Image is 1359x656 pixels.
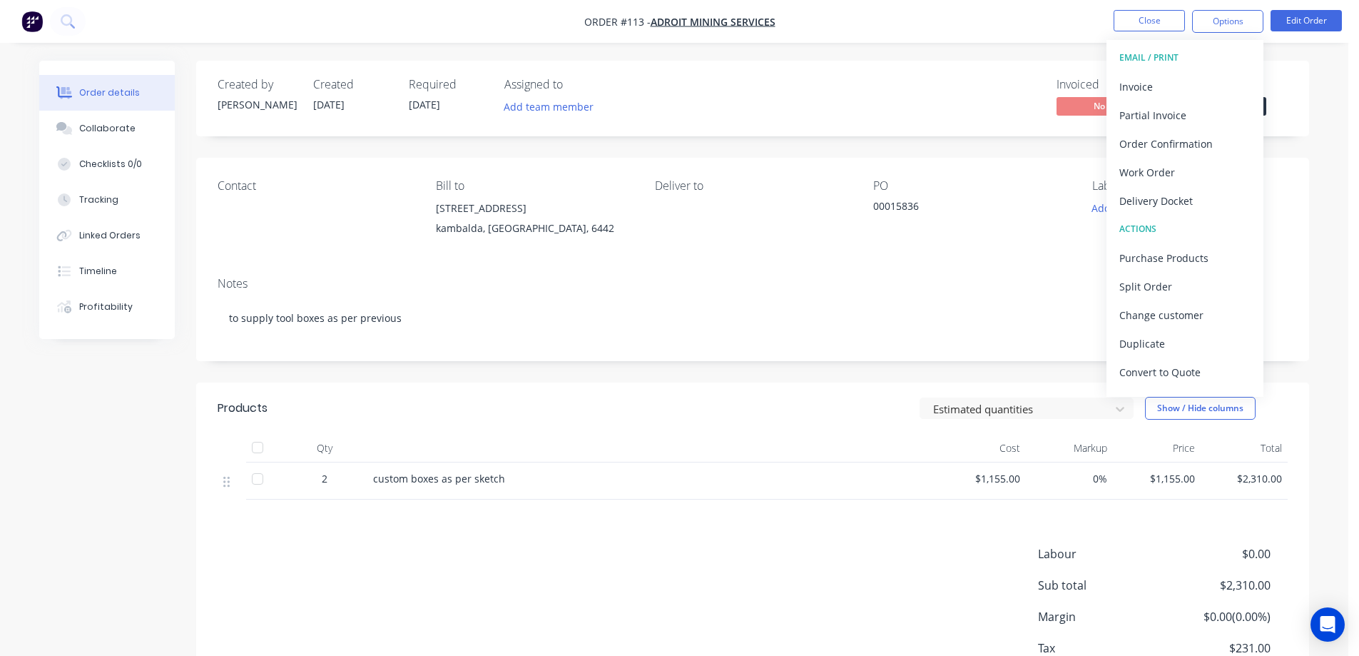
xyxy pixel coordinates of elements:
div: Work Order [1119,162,1251,183]
span: $0.00 ( 0.00 %) [1165,608,1271,625]
div: Invoiced [1057,78,1164,91]
button: Order details [39,75,175,111]
div: Order details [79,86,140,99]
button: Close [1114,10,1185,31]
div: Required [409,78,487,91]
button: Add labels [1084,198,1149,218]
button: Collaborate [39,111,175,146]
div: Price [1113,434,1201,463]
div: Collaborate [79,122,136,135]
button: Checklists 0/0 [39,146,175,182]
div: Change customer [1119,305,1251,326]
div: Notes [218,277,1288,291]
span: 2 [322,471,327,486]
div: Invoice [1119,76,1251,97]
img: Factory [21,11,43,32]
div: Created [313,78,392,91]
button: Tracking [39,182,175,218]
span: $1,155.00 [944,471,1020,486]
button: Edit Order [1271,10,1342,31]
div: Qty [282,434,367,463]
div: Bill to [436,179,631,193]
span: Margin [1038,608,1165,625]
div: Checklists 0/0 [79,158,142,171]
button: Add team member [504,97,601,116]
div: 00015836 [873,198,1052,218]
button: Add team member [497,97,601,116]
span: Sub total [1038,577,1165,594]
div: [PERSON_NAME] [218,97,296,112]
div: Assigned to [504,78,647,91]
button: Linked Orders [39,218,175,253]
div: Labels [1092,179,1288,193]
div: Split Order [1119,276,1251,297]
span: $1,155.00 [1119,471,1195,486]
div: Convert to Quote [1119,362,1251,383]
div: Tracking [79,193,118,206]
button: Show / Hide columns [1145,397,1256,420]
div: Created by [218,78,296,91]
div: Purchase Products [1119,248,1251,268]
span: No [1057,97,1142,115]
div: EMAIL / PRINT [1119,49,1251,67]
div: Total [1201,434,1288,463]
div: Profitability [79,301,133,313]
span: [DATE] [313,98,345,111]
span: 0% [1032,471,1108,486]
button: Profitability [39,289,175,325]
div: Duplicate [1119,333,1251,354]
span: custom boxes as per sketch [373,472,505,485]
div: Timeline [79,265,117,278]
div: Delivery Docket [1119,191,1251,211]
div: Cost [938,434,1026,463]
a: Adroit mining services [651,15,775,29]
div: Open Intercom Messenger [1310,607,1345,642]
div: kambalda, [GEOGRAPHIC_DATA], 6442 [436,218,631,238]
div: ACTIONS [1119,220,1251,238]
div: PO [873,179,1069,193]
div: Contact [218,179,413,193]
button: Timeline [39,253,175,289]
button: Options [1192,10,1263,33]
span: Order #113 - [584,15,651,29]
span: $2,310.00 [1165,577,1271,594]
span: Labour [1038,545,1165,562]
div: Linked Orders [79,229,141,242]
div: [STREET_ADDRESS]kambalda, [GEOGRAPHIC_DATA], 6442 [436,198,631,244]
span: [DATE] [409,98,440,111]
div: Order Confirmation [1119,133,1251,154]
span: $0.00 [1165,545,1271,562]
div: Products [218,400,268,417]
div: [STREET_ADDRESS] [436,198,631,218]
div: Partial Invoice [1119,105,1251,126]
span: $2,310.00 [1206,471,1283,486]
div: Archive [1119,390,1251,411]
div: Deliver to [655,179,850,193]
div: Markup [1026,434,1114,463]
div: to supply tool boxes as per previous [218,296,1288,340]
